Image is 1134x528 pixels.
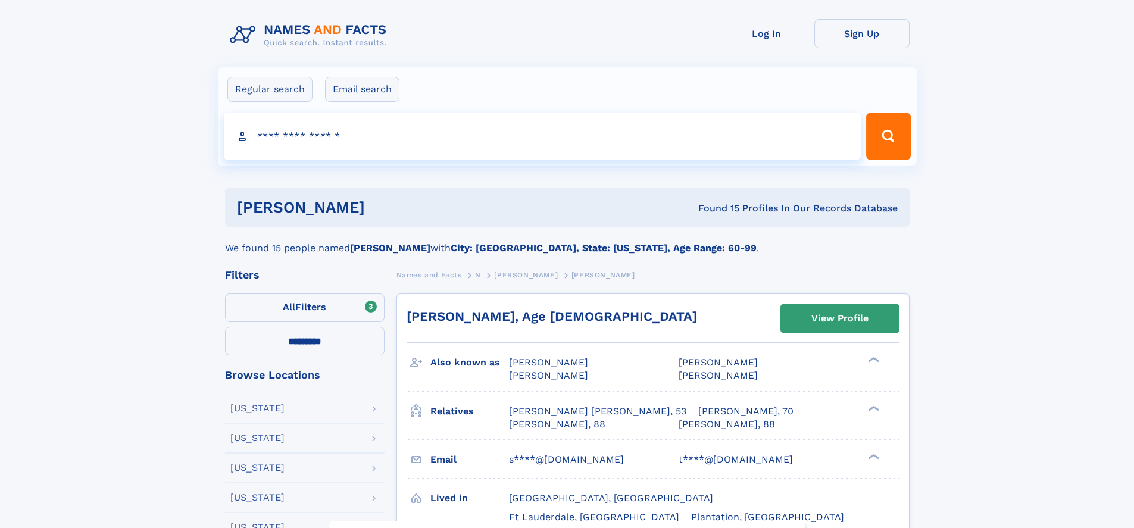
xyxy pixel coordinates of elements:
[866,356,880,364] div: ❯
[430,352,509,373] h3: Also known as
[571,271,635,279] span: [PERSON_NAME]
[509,357,588,368] span: [PERSON_NAME]
[430,449,509,470] h3: Email
[224,113,861,160] input: search input
[225,270,385,280] div: Filters
[451,242,757,254] b: City: [GEOGRAPHIC_DATA], State: [US_STATE], Age Range: 60-99
[325,77,399,102] label: Email search
[509,405,686,418] a: [PERSON_NAME] [PERSON_NAME], 53
[407,309,697,324] a: [PERSON_NAME], Age [DEMOGRAPHIC_DATA]
[350,242,430,254] b: [PERSON_NAME]
[225,293,385,322] label: Filters
[866,452,880,460] div: ❯
[475,267,481,282] a: N
[494,271,558,279] span: [PERSON_NAME]
[509,418,605,431] a: [PERSON_NAME], 88
[225,370,385,380] div: Browse Locations
[679,370,758,381] span: [PERSON_NAME]
[230,433,285,443] div: [US_STATE]
[494,267,558,282] a: [PERSON_NAME]
[679,418,775,431] a: [PERSON_NAME], 88
[509,370,588,381] span: [PERSON_NAME]
[719,19,814,48] a: Log In
[430,488,509,508] h3: Lived in
[225,227,910,255] div: We found 15 people named with .
[691,511,844,523] span: Plantation, [GEOGRAPHIC_DATA]
[814,19,910,48] a: Sign Up
[430,401,509,421] h3: Relatives
[225,19,396,51] img: Logo Names and Facts
[283,301,295,313] span: All
[532,202,898,215] div: Found 15 Profiles In Our Records Database
[811,305,869,332] div: View Profile
[230,463,285,473] div: [US_STATE]
[866,404,880,412] div: ❯
[396,267,462,282] a: Names and Facts
[509,492,713,504] span: [GEOGRAPHIC_DATA], [GEOGRAPHIC_DATA]
[781,304,899,333] a: View Profile
[698,405,794,418] a: [PERSON_NAME], 70
[230,493,285,502] div: [US_STATE]
[227,77,313,102] label: Regular search
[866,113,910,160] button: Search Button
[230,404,285,413] div: [US_STATE]
[475,271,481,279] span: N
[237,200,532,215] h1: [PERSON_NAME]
[679,357,758,368] span: [PERSON_NAME]
[509,511,679,523] span: Ft Lauderdale, [GEOGRAPHIC_DATA]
